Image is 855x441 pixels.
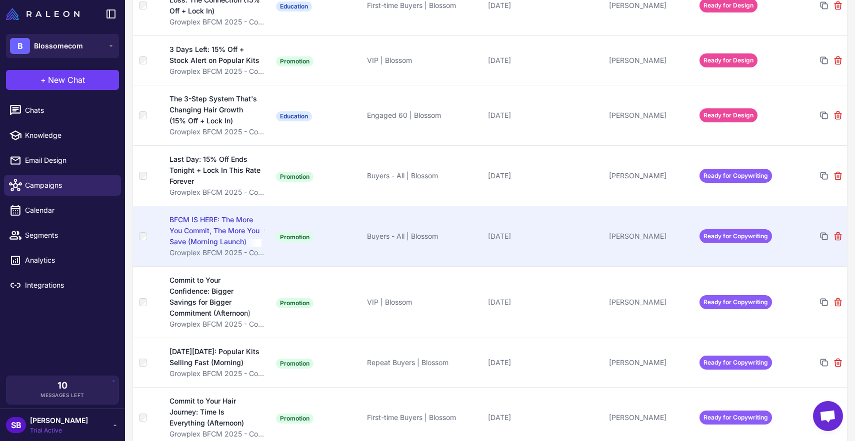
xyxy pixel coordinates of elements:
[40,392,84,399] span: Messages Left
[367,297,480,308] div: VIP | Blossom
[699,411,772,425] span: Ready for Copywriting
[25,105,113,116] span: Chats
[4,275,121,296] a: Integrations
[169,126,266,137] div: Growplex BFCM 2025 - Commitment & Confidence Focus
[699,356,772,370] span: Ready for Copywriting
[169,66,266,77] div: Growplex BFCM 2025 - Commitment & Confidence Focus
[609,297,692,308] div: [PERSON_NAME]
[57,381,67,390] span: 10
[699,295,772,309] span: Ready for Copywriting
[30,426,88,435] span: Trial Active
[276,172,313,182] span: Promotion
[6,34,119,58] button: BBlossomecom
[488,297,601,308] div: [DATE]
[169,247,266,258] div: Growplex BFCM 2025 - Commitment & Confidence Focus
[276,298,313,308] span: Promotion
[276,56,313,66] span: Promotion
[276,111,312,121] span: Education
[4,250,121,271] a: Analytics
[6,417,26,433] div: SB
[699,169,772,183] span: Ready for Copywriting
[6,8,79,20] img: Raleon Logo
[4,225,121,246] a: Segments
[40,74,46,86] span: +
[169,396,261,429] div: Commit to Your Hair Journey: Time Is Everything (Afternoon)
[169,44,260,66] div: 3 Days Left: 15% Off + Stock Alert on Popular Kits
[488,412,601,423] div: [DATE]
[34,40,83,51] span: Blossomecom
[169,154,260,187] div: Last Day: 15% Off Ends Tonight + Lock In This Rate Forever
[4,125,121,146] a: Knowledge
[169,93,261,126] div: The 3-Step System That's Changing Hair Growth (15% Off + Lock In)
[609,231,692,242] div: [PERSON_NAME]
[25,230,113,241] span: Segments
[488,55,601,66] div: [DATE]
[4,175,121,196] a: Campaigns
[169,346,260,368] div: [DATE][DATE]: Popular Kits Selling Fast (Morning)
[609,170,692,181] div: [PERSON_NAME]
[367,412,480,423] div: First-time Buyers | Blossom
[169,319,266,330] div: Growplex BFCM 2025 - Commitment & Confidence Focus
[169,368,266,379] div: Growplex BFCM 2025 - Commitment & Confidence Focus
[609,357,692,368] div: [PERSON_NAME]
[169,429,266,440] div: Growplex BFCM 2025 - Commitment & Confidence Focus
[10,38,30,54] div: B
[169,16,266,27] div: Growplex BFCM 2025 - Commitment & Confidence Focus
[276,232,313,242] span: Promotion
[813,401,843,431] div: Open chat
[699,53,757,67] span: Ready for Design
[276,359,313,369] span: Promotion
[367,357,480,368] div: Repeat Buyers | Blossom
[609,110,692,121] div: [PERSON_NAME]
[25,180,113,191] span: Campaigns
[488,110,601,121] div: [DATE]
[25,255,113,266] span: Analytics
[30,415,88,426] span: [PERSON_NAME]
[367,170,480,181] div: Buyers - All | Blossom
[367,231,480,242] div: Buyers - All | Blossom
[609,412,692,423] div: [PERSON_NAME]
[48,74,85,86] span: New Chat
[6,8,83,20] a: Raleon Logo
[609,55,692,66] div: [PERSON_NAME]
[699,108,757,122] span: Ready for Design
[6,70,119,90] button: +New Chat
[169,214,261,247] div: BFCM IS HERE: The More You Commit, The More You Save (Morning Launch)
[367,55,480,66] div: VIP | Blossom
[276,414,313,424] span: Promotion
[488,357,601,368] div: [DATE]
[488,231,601,242] div: [DATE]
[4,150,121,171] a: Email Design
[169,275,261,319] div: Commit to Your Confidence: Bigger Savings for Bigger Commitment (Afternoon)
[169,187,266,198] div: Growplex BFCM 2025 - Commitment & Confidence Focus
[4,200,121,221] a: Calendar
[367,110,480,121] div: Engaged 60 | Blossom
[4,100,121,121] a: Chats
[25,130,113,141] span: Knowledge
[276,1,312,11] span: Education
[25,280,113,291] span: Integrations
[699,229,772,243] span: Ready for Copywriting
[25,155,113,166] span: Email Design
[488,170,601,181] div: [DATE]
[25,205,113,216] span: Calendar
